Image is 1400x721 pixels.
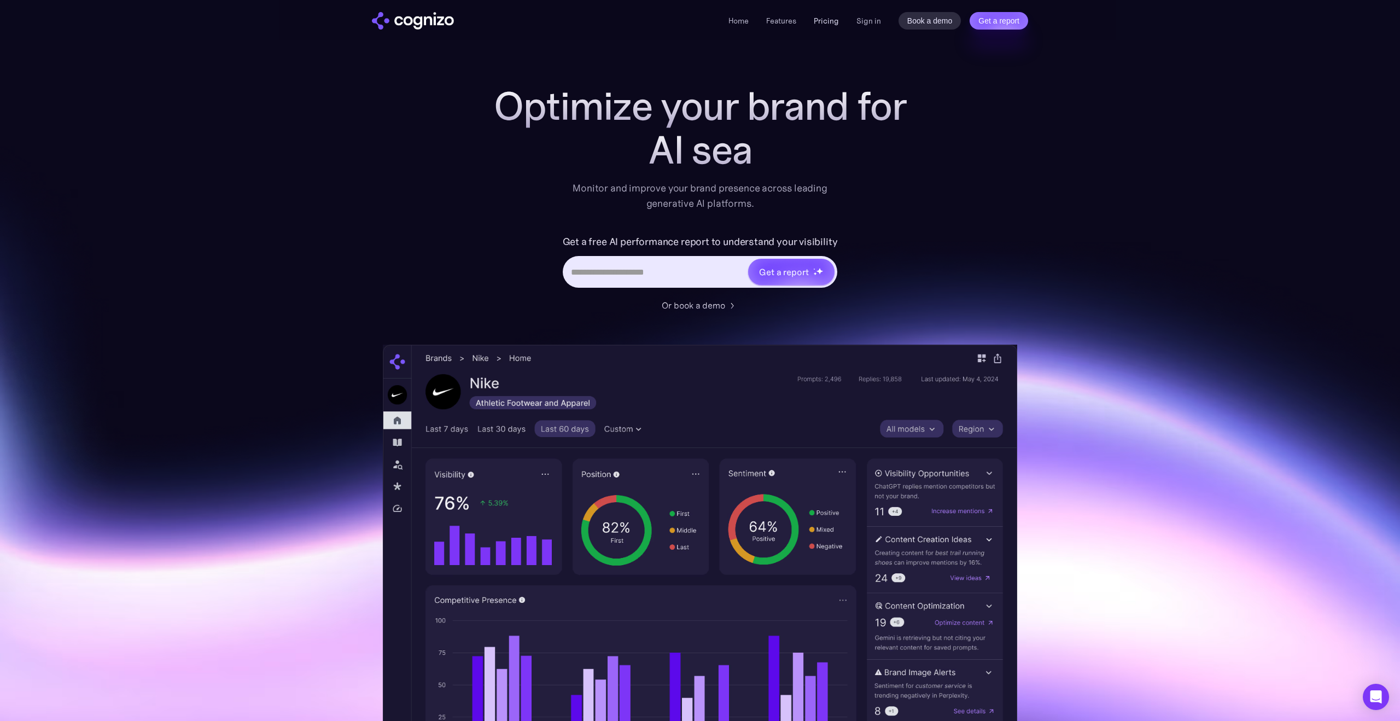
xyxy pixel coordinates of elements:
[728,16,749,26] a: Home
[563,233,838,293] form: Hero URL Input Form
[662,299,725,312] div: Or book a demo
[747,258,836,286] a: Get a reportstarstarstar
[662,299,738,312] a: Or book a demo
[813,268,815,270] img: star
[1363,684,1389,710] div: Open Intercom Messenger
[565,181,835,211] div: Monitor and improve your brand presence across leading generative AI platforms.
[813,272,817,276] img: star
[816,268,823,275] img: star
[563,233,838,251] label: Get a free AI performance report to understand your visibility
[856,14,881,27] a: Sign in
[372,12,454,30] img: cognizo logo
[899,12,961,30] a: Book a demo
[481,128,919,172] div: AI sea
[759,265,808,278] div: Get a report
[481,84,919,128] h1: Optimize your brand for
[766,16,796,26] a: Features
[970,12,1028,30] a: Get a report
[814,16,839,26] a: Pricing
[372,12,454,30] a: home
